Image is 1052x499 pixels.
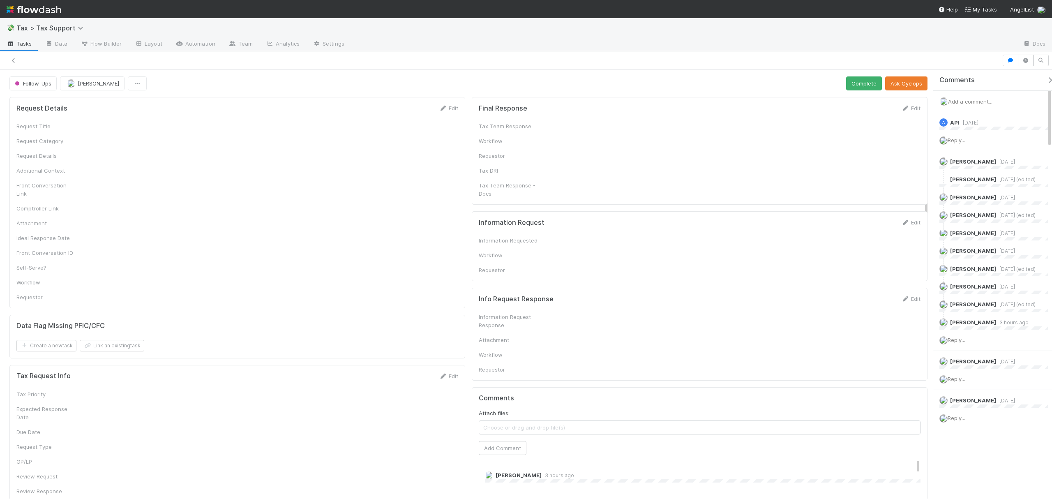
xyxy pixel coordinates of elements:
[996,319,1029,326] span: 3 hours ago
[78,80,119,87] span: [PERSON_NAME]
[439,105,458,111] a: Edit
[542,472,574,478] span: 3 hours ago
[950,230,996,236] span: [PERSON_NAME]
[16,472,78,481] div: Review Request
[222,38,259,51] a: Team
[80,340,144,351] button: Link an existingtask
[996,284,1015,290] span: [DATE]
[939,300,948,309] img: avatar_892eb56c-5b5a-46db-bf0b-2a9023d0e8f8.png
[1037,6,1045,14] img: avatar_d45d11ee-0024-4901-936f-9df0a9cc3b4e.png
[16,405,78,421] div: Expected Response Date
[479,409,510,417] label: Attach files:
[950,319,996,326] span: [PERSON_NAME]
[9,76,57,90] button: Follow-Ups
[1016,38,1052,51] a: Docs
[7,24,15,31] span: 💸
[996,176,1036,183] span: [DATE] (edited)
[479,251,540,259] div: Workflow
[479,394,920,402] h5: Comments
[950,358,996,365] span: [PERSON_NAME]
[939,282,948,291] img: avatar_66854b90-094e-431f-b713-6ac88429a2b8.png
[950,212,996,218] span: [PERSON_NAME]
[60,76,125,90] button: [PERSON_NAME]
[16,322,105,330] h5: Data Flag Missing PFIC/CFC
[81,39,122,48] span: Flow Builder
[479,365,540,374] div: Requestor
[950,283,996,290] span: [PERSON_NAME]
[16,122,78,130] div: Request Title
[939,211,948,219] img: avatar_892eb56c-5b5a-46db-bf0b-2a9023d0e8f8.png
[1010,6,1034,13] span: AngelList
[950,176,996,183] span: [PERSON_NAME]
[939,414,948,423] img: avatar_d45d11ee-0024-4901-936f-9df0a9cc3b4e.png
[950,266,996,272] span: [PERSON_NAME]
[885,76,927,90] button: Ask Cyclops
[950,119,960,126] span: API
[16,443,78,451] div: Request Type
[996,266,1036,272] span: [DATE] (edited)
[306,38,351,51] a: Settings
[996,194,1015,201] span: [DATE]
[950,158,996,165] span: [PERSON_NAME]
[846,76,882,90] button: Complete
[960,120,978,126] span: [DATE]
[16,372,71,380] h5: Tax Request Info
[479,181,540,198] div: Tax Team Response - Docs
[479,137,540,145] div: Workflow
[939,229,948,237] img: avatar_e41e7ae5-e7d9-4d8d-9f56-31b0d7a2f4fd.png
[479,152,540,160] div: Requestor
[996,358,1015,365] span: [DATE]
[16,166,78,175] div: Additional Context
[479,336,540,344] div: Attachment
[950,194,996,201] span: [PERSON_NAME]
[16,152,78,160] div: Request Details
[439,373,458,379] a: Edit
[16,181,78,198] div: Front Conversation Link
[16,278,78,286] div: Workflow
[964,5,997,14] a: My Tasks
[16,487,78,495] div: Review Response
[485,471,493,479] img: avatar_892eb56c-5b5a-46db-bf0b-2a9023d0e8f8.png
[939,118,948,127] div: API
[479,266,540,274] div: Requestor
[16,24,88,32] span: Tax > Tax Support
[950,397,996,404] span: [PERSON_NAME]
[939,136,948,145] img: avatar_d45d11ee-0024-4901-936f-9df0a9cc3b4e.png
[948,98,992,105] span: Add a comment...
[940,97,948,106] img: avatar_d45d11ee-0024-4901-936f-9df0a9cc3b4e.png
[479,313,540,329] div: Information Request Response
[942,120,945,125] span: A
[479,219,544,227] h5: Information Request
[496,472,542,478] span: [PERSON_NAME]
[939,318,948,326] img: avatar_892eb56c-5b5a-46db-bf0b-2a9023d0e8f8.png
[901,105,920,111] a: Edit
[996,212,1036,218] span: [DATE] (edited)
[74,38,128,51] a: Flow Builder
[479,421,920,434] span: Choose or drag and drop file(s)
[16,457,78,466] div: GP/LP
[16,137,78,145] div: Request Category
[16,219,78,227] div: Attachment
[901,296,920,302] a: Edit
[948,337,965,343] span: Reply...
[16,104,67,113] h5: Request Details
[13,80,51,87] span: Follow-Ups
[7,39,32,48] span: Tasks
[16,234,78,242] div: Ideal Response Date
[939,336,948,344] img: avatar_d45d11ee-0024-4901-936f-9df0a9cc3b4e.png
[479,441,526,455] button: Add Comment
[939,76,975,84] span: Comments
[950,301,996,307] span: [PERSON_NAME]
[948,137,965,143] span: Reply...
[939,396,948,404] img: avatar_892eb56c-5b5a-46db-bf0b-2a9023d0e8f8.png
[948,415,965,421] span: Reply...
[939,265,948,273] img: avatar_892eb56c-5b5a-46db-bf0b-2a9023d0e8f8.png
[479,166,540,175] div: Tax DRI
[996,230,1015,236] span: [DATE]
[16,428,78,436] div: Due Date
[479,351,540,359] div: Workflow
[939,375,948,383] img: avatar_d45d11ee-0024-4901-936f-9df0a9cc3b4e.png
[996,159,1015,165] span: [DATE]
[479,236,540,245] div: Information Requested
[169,38,222,51] a: Automation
